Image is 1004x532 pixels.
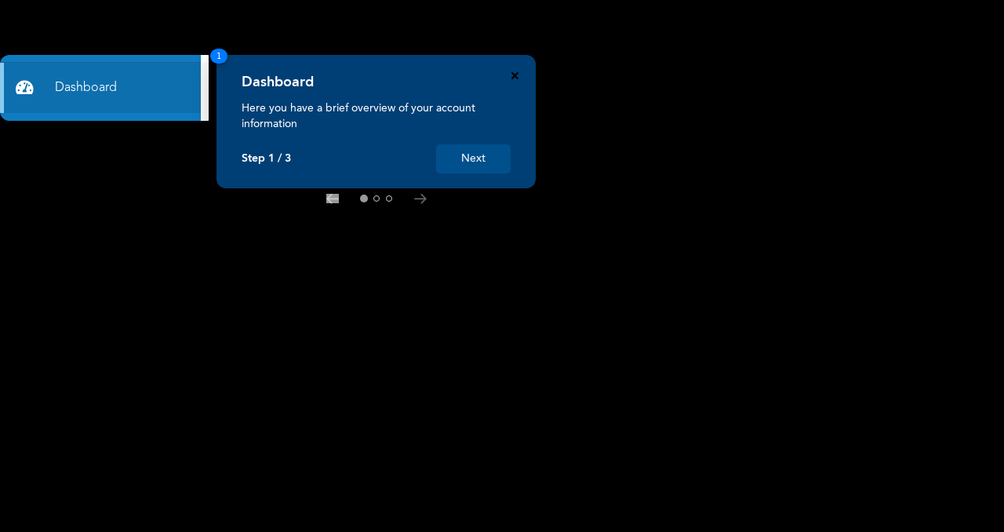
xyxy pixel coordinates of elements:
[210,49,227,64] span: 1
[242,152,291,166] p: Step 1 / 3
[242,100,511,132] p: Here you have a brief overview of your account information
[511,72,518,79] button: Close
[436,144,511,173] button: Next
[242,74,314,91] h4: Dashboard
